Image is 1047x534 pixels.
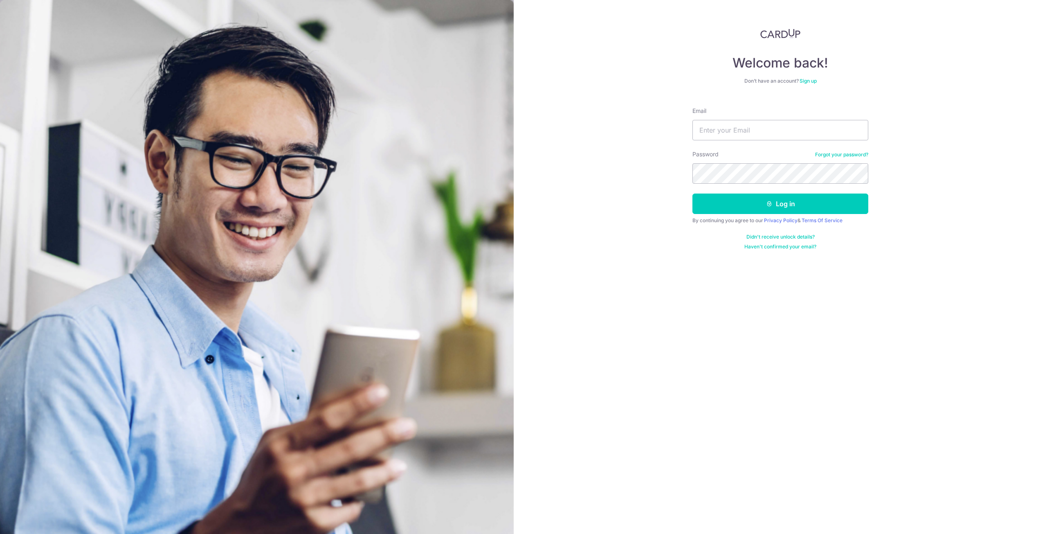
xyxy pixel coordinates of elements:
label: Password [692,150,719,158]
div: Don’t have an account? [692,78,868,84]
h4: Welcome back! [692,55,868,71]
a: Terms Of Service [802,217,843,223]
a: Sign up [800,78,817,84]
div: By continuing you agree to our & [692,217,868,224]
label: Email [692,107,706,115]
img: CardUp Logo [760,29,800,38]
input: Enter your Email [692,120,868,140]
a: Didn't receive unlock details? [746,234,815,240]
button: Log in [692,194,868,214]
a: Haven't confirmed your email? [744,243,816,250]
a: Forgot your password? [815,151,868,158]
a: Privacy Policy [764,217,798,223]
